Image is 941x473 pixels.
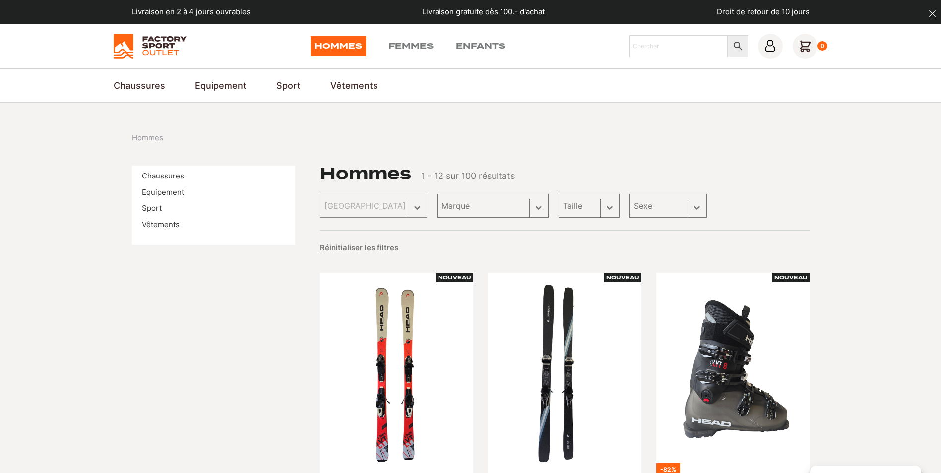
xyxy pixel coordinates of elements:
img: Factory Sport Outlet [114,34,187,59]
a: Equipement [195,79,247,92]
h1: Hommes [320,166,411,181]
a: Sport [276,79,301,92]
a: Chaussures [114,79,165,92]
a: Femmes [388,36,434,56]
a: Equipement [142,187,184,197]
a: Vêtements [142,220,180,229]
a: Vêtements [330,79,378,92]
span: Hommes [132,132,163,144]
p: Livraison gratuite dès 100.- d'achat [422,6,545,18]
input: Chercher [629,35,728,57]
p: Droit de retour de 10 jours [717,6,810,18]
nav: breadcrumbs [132,132,163,144]
a: Enfants [456,36,505,56]
a: Sport [142,203,162,213]
button: dismiss [924,5,941,22]
div: 0 [817,41,828,51]
a: Chaussures [142,171,184,180]
a: Hommes [311,36,366,56]
p: Livraison en 2 à 4 jours ouvrables [132,6,251,18]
